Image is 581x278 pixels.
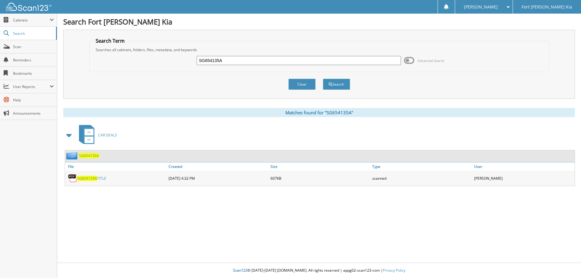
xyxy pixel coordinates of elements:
img: folder2.png [66,152,79,159]
div: [PERSON_NAME] [473,172,575,184]
div: 607KB [269,172,371,184]
a: User [473,162,575,171]
span: Announcements [13,111,54,116]
a: Type [371,162,473,171]
a: Created [167,162,269,171]
span: User Reports [13,84,50,89]
img: scan123-logo-white.svg [6,3,51,11]
div: Searches all cabinets, folders, files, metadata, and keywords [93,47,546,52]
span: CAR DEALS [98,132,117,138]
iframe: Chat Widget [551,249,581,278]
img: PDF.png [68,174,77,183]
span: Scan [13,44,54,49]
span: Fort [PERSON_NAME] Kia [522,5,572,9]
div: scanned [371,172,473,184]
div: © [DATE]-[DATE] [DOMAIN_NAME]. All rights reserved | appg02-scan123-com | [57,263,581,278]
h1: Search Fort [PERSON_NAME] Kia [63,17,575,27]
a: Size [269,162,371,171]
a: File [65,162,167,171]
span: Reminders [13,57,54,63]
span: Scan123 [233,268,248,273]
span: Cabinets [13,18,50,23]
button: Clear [288,79,316,90]
span: SG654135A [77,176,97,181]
a: CAR DEALS [75,123,117,147]
a: Privacy Policy [383,268,405,273]
a: SG654135ATITLE [77,176,106,181]
button: Search [323,79,350,90]
span: Search [13,31,53,36]
legend: Search Term [93,38,128,44]
div: Matches found for "SG654135A" [63,108,575,117]
span: Help [13,97,54,103]
a: SG654135A [79,153,99,158]
span: Advanced Search [418,58,445,63]
div: [DATE] 4:32 PM [167,172,269,184]
span: [PERSON_NAME] [464,5,498,9]
span: Bookmarks [13,71,54,76]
